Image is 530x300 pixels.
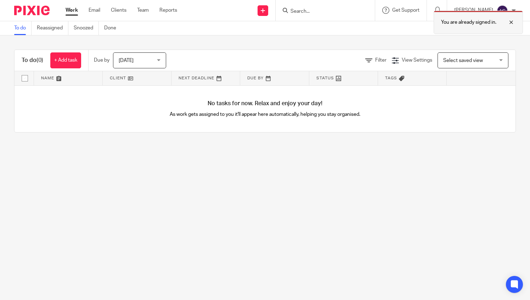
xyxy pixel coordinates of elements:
[89,7,100,14] a: Email
[375,58,387,63] span: Filter
[36,57,43,63] span: (0)
[119,58,134,63] span: [DATE]
[443,58,483,63] span: Select saved view
[74,21,99,35] a: Snoozed
[14,21,32,35] a: To do
[402,58,432,63] span: View Settings
[15,100,515,107] h4: No tasks for now. Relax and enjoy your day!
[137,7,149,14] a: Team
[104,21,122,35] a: Done
[140,111,390,118] p: As work gets assigned to you it'll appear here automatically, helping you stay organised.
[497,5,508,16] img: svg%3E
[94,57,109,64] p: Due by
[14,6,50,15] img: Pixie
[159,7,177,14] a: Reports
[111,7,126,14] a: Clients
[37,21,68,35] a: Reassigned
[441,19,496,26] p: You are already signed in.
[66,7,78,14] a: Work
[385,76,397,80] span: Tags
[50,52,81,68] a: + Add task
[22,57,43,64] h1: To do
